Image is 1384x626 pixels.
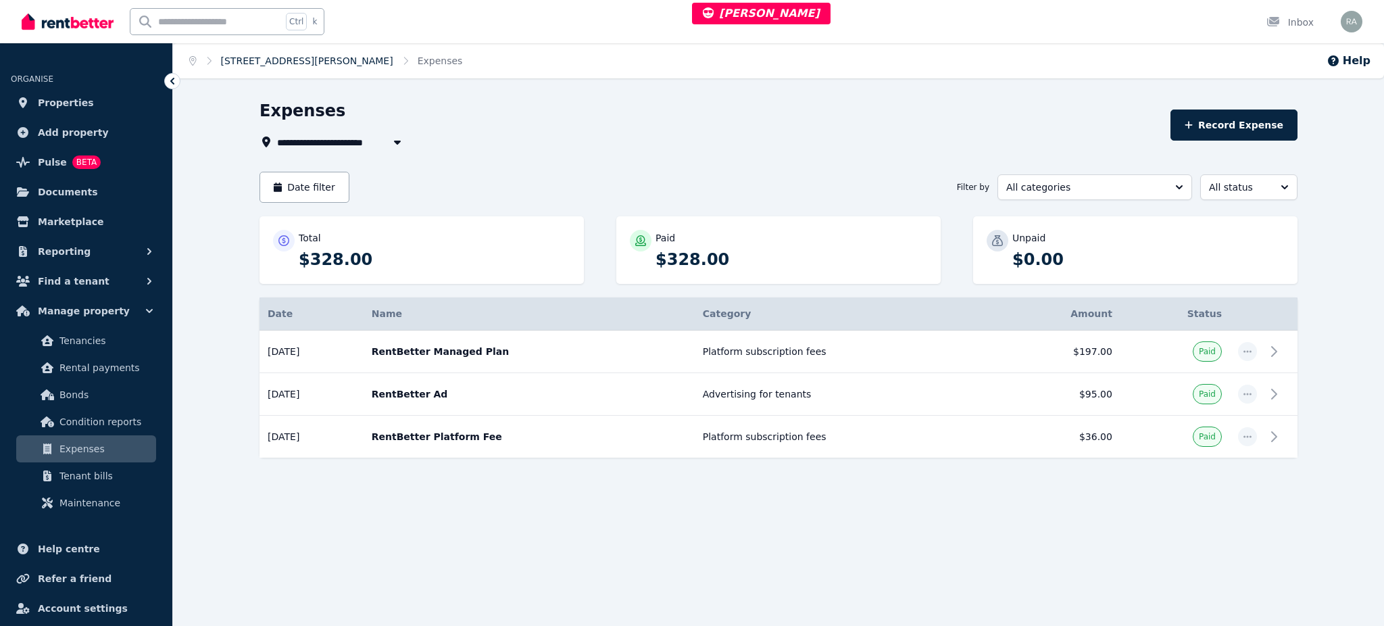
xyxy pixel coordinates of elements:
[11,268,162,295] button: Find a tenant
[1120,297,1230,331] th: Status
[1327,53,1370,69] button: Help
[695,297,996,331] th: Category
[38,243,91,260] span: Reporting
[59,360,151,376] span: Rental payments
[38,600,128,617] span: Account settings
[16,327,156,354] a: Tenancies
[259,297,364,331] th: Date
[286,13,307,30] span: Ctrl
[38,184,98,200] span: Documents
[11,208,162,235] a: Marketplace
[16,354,156,381] a: Rental payments
[695,331,996,373] td: Platform subscription fees
[11,149,162,176] a: PulseBETA
[695,373,996,416] td: Advertising for tenants
[59,414,151,430] span: Condition reports
[16,381,156,408] a: Bonds
[1199,431,1216,442] span: Paid
[259,100,345,122] h1: Expenses
[656,231,675,245] p: Paid
[364,297,695,331] th: Name
[59,441,151,457] span: Expenses
[312,16,317,27] span: k
[38,571,112,587] span: Refer a friend
[703,7,820,20] span: [PERSON_NAME]
[11,565,162,592] a: Refer a friend
[995,373,1120,416] td: $95.00
[221,55,393,66] a: [STREET_ADDRESS][PERSON_NAME]
[299,231,321,245] p: Total
[11,74,53,84] span: ORGANISE
[22,11,114,32] img: RentBetter
[1266,16,1314,29] div: Inbox
[38,154,67,170] span: Pulse
[995,331,1120,373] td: $197.00
[59,495,151,511] span: Maintenance
[38,273,109,289] span: Find a tenant
[59,333,151,349] span: Tenancies
[11,238,162,265] button: Reporting
[72,155,101,169] span: BETA
[1341,11,1362,32] img: Rochelle Alvarez
[259,416,364,458] td: [DATE]
[656,249,927,270] p: $328.00
[1012,249,1284,270] p: $0.00
[372,345,687,358] p: RentBetter Managed Plan
[38,95,94,111] span: Properties
[299,249,570,270] p: $328.00
[1209,180,1270,194] span: All status
[38,303,130,319] span: Manage property
[59,387,151,403] span: Bonds
[695,416,996,458] td: Platform subscription fees
[1012,231,1045,245] p: Unpaid
[995,297,1120,331] th: Amount
[1199,389,1216,400] span: Paid
[1199,346,1216,357] span: Paid
[372,387,687,401] p: RentBetter Ad
[16,435,156,462] a: Expenses
[995,416,1120,458] td: $36.00
[1170,110,1297,141] button: Record Expense
[418,55,463,66] a: Expenses
[11,119,162,146] a: Add property
[259,172,349,203] button: Date filter
[1200,174,1297,200] button: All status
[59,468,151,484] span: Tenant bills
[259,331,364,373] td: [DATE]
[16,489,156,516] a: Maintenance
[997,174,1192,200] button: All categories
[11,297,162,324] button: Manage property
[11,178,162,206] a: Documents
[259,373,364,416] td: [DATE]
[11,89,162,116] a: Properties
[16,408,156,435] a: Condition reports
[38,214,103,230] span: Marketplace
[11,595,162,622] a: Account settings
[1006,180,1164,194] span: All categories
[38,124,109,141] span: Add property
[16,462,156,489] a: Tenant bills
[173,43,478,78] nav: Breadcrumb
[372,430,687,443] p: RentBetter Platform Fee
[11,535,162,562] a: Help centre
[957,182,989,193] span: Filter by
[38,541,100,557] span: Help centre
